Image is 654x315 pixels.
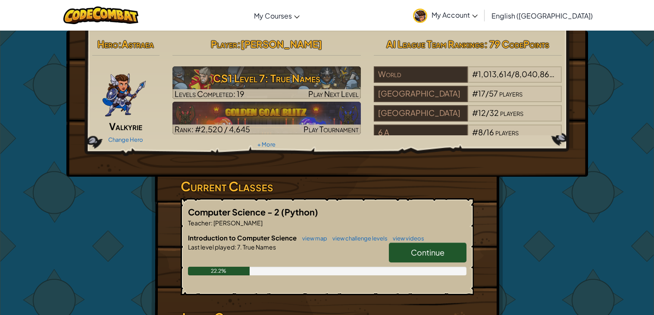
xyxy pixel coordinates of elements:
[109,120,142,132] span: Valkyrie
[235,243,236,251] span: :
[172,69,361,88] h3: CS1 Level 7: True Names
[172,66,361,99] img: CS1 Level 7: True Names
[172,102,361,134] img: Golden Goal
[236,243,242,251] span: 7.
[175,124,250,134] span: Rank: #2,520 / 4,645
[495,127,519,137] span: players
[515,69,555,79] span: 8,040,860
[122,38,154,50] span: Astraea
[242,243,276,251] span: True Names
[172,102,361,134] a: Rank: #2,520 / 4,645Play Tournament
[374,75,562,84] a: World#1,013,614/8,040,860players
[409,2,482,29] a: My Account
[489,88,498,98] span: 57
[188,267,250,275] div: 22.2%
[472,127,478,137] span: #
[472,108,478,118] span: #
[374,86,468,102] div: [GEOGRAPHIC_DATA]
[374,66,468,83] div: World
[374,94,562,104] a: [GEOGRAPHIC_DATA]#17/57players
[181,177,474,196] h3: Current Classes
[97,38,118,50] span: Hero
[411,247,444,257] span: Continue
[304,124,359,134] span: Play Tournament
[188,234,298,242] span: Introduction to Computer Science
[102,66,147,118] img: ValkyriePose.png
[328,235,388,242] a: view challenge levels
[483,127,486,137] span: /
[556,69,579,79] span: players
[478,69,511,79] span: 1,013,614
[374,113,562,123] a: [GEOGRAPHIC_DATA]#12/32players
[188,206,281,217] span: Computer Science - 2
[257,141,275,148] a: + More
[281,206,318,217] span: (Python)
[237,38,241,50] span: :
[374,105,468,122] div: [GEOGRAPHIC_DATA]
[175,89,244,99] span: Levels Completed: 19
[188,243,235,251] span: Last level played
[432,10,478,19] span: My Account
[374,133,562,143] a: 6 A#8/16players
[485,88,489,98] span: /
[211,219,213,227] span: :
[188,219,211,227] span: Teacher
[172,66,361,99] a: Play Next Level
[472,88,478,98] span: #
[374,125,468,141] div: 6 A
[63,6,139,24] img: CodeCombat logo
[413,9,427,23] img: avatar
[298,235,327,242] a: view map
[472,69,478,79] span: #
[118,38,122,50] span: :
[213,219,263,227] span: [PERSON_NAME]
[108,136,143,143] a: Change Hero
[388,235,424,242] a: view videos
[211,38,237,50] span: Player
[478,88,485,98] span: 17
[487,4,597,27] a: English ([GEOGRAPHIC_DATA])
[250,4,304,27] a: My Courses
[478,127,483,137] span: 8
[241,38,322,50] span: [PERSON_NAME]
[499,88,523,98] span: players
[486,108,489,118] span: /
[478,108,486,118] span: 12
[511,69,515,79] span: /
[489,108,499,118] span: 32
[386,38,484,50] span: AI League Team Rankings
[308,89,359,99] span: Play Next Level
[486,127,494,137] span: 16
[491,11,593,20] span: English ([GEOGRAPHIC_DATA])
[500,108,523,118] span: players
[254,11,292,20] span: My Courses
[484,38,549,50] span: : 79 CodePoints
